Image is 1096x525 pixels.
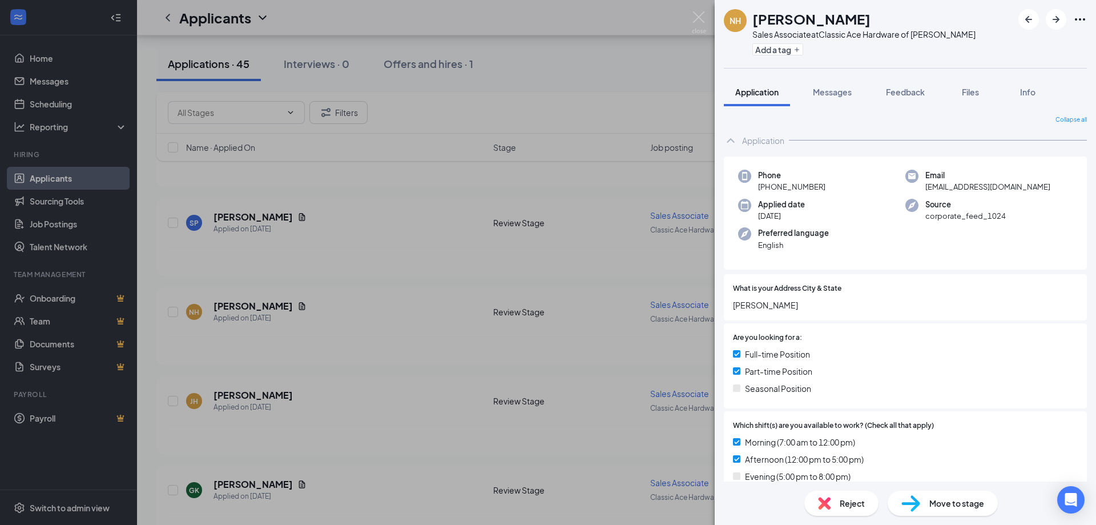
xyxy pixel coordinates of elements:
[813,87,852,97] span: Messages
[745,436,855,448] span: Morning (7:00 am to 12:00 pm)
[752,43,803,55] button: PlusAdd a tag
[733,332,802,343] span: Are you looking for a:
[929,497,984,510] span: Move to stage
[758,170,825,181] span: Phone
[925,170,1050,181] span: Email
[1020,87,1035,97] span: Info
[752,9,871,29] h1: [PERSON_NAME]
[840,497,865,510] span: Reject
[733,283,841,294] span: What is your Address City & State
[730,15,741,26] div: NH
[745,365,812,378] span: Part-time Position
[1057,486,1085,514] div: Open Intercom Messenger
[1022,13,1035,26] svg: ArrowLeftNew
[886,87,925,97] span: Feedback
[925,181,1050,193] span: [EMAIL_ADDRESS][DOMAIN_NAME]
[758,227,829,239] span: Preferred language
[745,470,851,483] span: Evening (5:00 pm to 8:00 pm)
[758,239,829,251] span: English
[733,299,1078,311] span: [PERSON_NAME]
[745,348,810,360] span: Full-time Position
[752,29,976,40] div: Sales Associate at Classic Ace Hardware of [PERSON_NAME]
[745,453,864,466] span: Afternoon (12:00 pm to 5:00 pm)
[1018,9,1039,30] button: ArrowLeftNew
[925,199,1006,210] span: Source
[1055,115,1087,125] span: Collapse all
[758,181,825,193] span: [PHONE_NUMBER]
[1049,13,1063,26] svg: ArrowRight
[742,135,784,146] div: Application
[1073,13,1087,26] svg: Ellipses
[758,210,805,222] span: [DATE]
[733,420,934,431] span: Which shift(s) are you available to work? (Check all that apply)
[724,134,738,147] svg: ChevronUp
[793,46,800,53] svg: Plus
[758,199,805,210] span: Applied date
[962,87,979,97] span: Files
[925,210,1006,222] span: corporate_feed_1024
[735,87,779,97] span: Application
[1046,9,1066,30] button: ArrowRight
[745,382,811,395] span: Seasonal Position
